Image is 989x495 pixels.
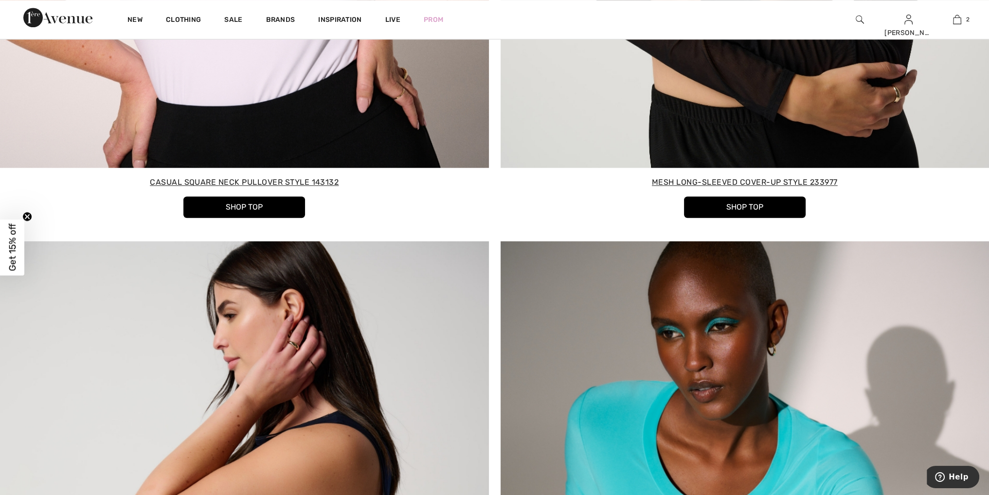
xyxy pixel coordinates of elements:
[166,16,201,26] a: Clothing
[684,196,806,218] button: Shop Top
[508,176,982,189] span: Mesh Long-Sleeved Cover-Up Style 233977
[953,14,961,25] img: My Bag
[966,15,970,24] span: 2
[884,28,932,38] div: [PERSON_NAME]
[927,466,979,490] iframe: Opens a widget where you can find more information
[318,16,361,26] span: Inspiration
[7,224,18,271] span: Get 15% off
[183,196,305,218] button: Shop Top
[224,16,242,26] a: Sale
[22,212,32,222] button: Close teaser
[904,15,913,24] a: Sign In
[856,14,864,25] img: search the website
[933,14,981,25] a: 2
[127,16,143,26] a: New
[8,176,481,189] span: Casual Square Neck Pullover Style 143132
[424,15,443,25] a: Prom
[904,14,913,25] img: My Info
[23,8,92,27] img: 1ère Avenue
[385,15,400,25] a: Live
[266,16,295,26] a: Brands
